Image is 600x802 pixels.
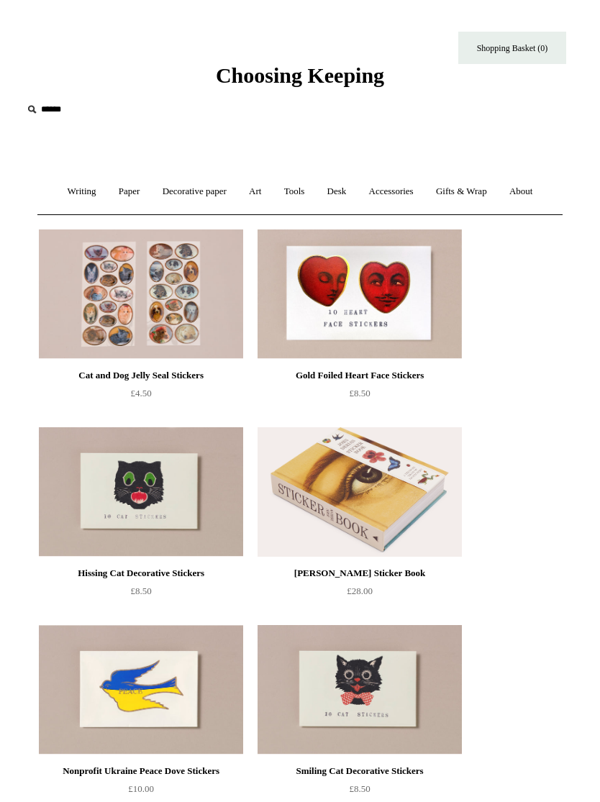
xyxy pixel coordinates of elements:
a: Paper [109,173,150,211]
span: £4.50 [130,388,151,398]
a: Writing [58,173,106,211]
a: Decorative paper [153,173,237,211]
a: Hissing Cat Decorative Stickers £8.50 [39,565,243,624]
div: Nonprofit Ukraine Peace Dove Stickers [42,762,240,780]
div: Hissing Cat Decorative Stickers [42,565,240,582]
img: Nonprofit Ukraine Peace Dove Stickers [39,625,243,755]
span: £8.50 [349,388,370,398]
a: Gold Foiled Heart Face Stickers Gold Foiled Heart Face Stickers [258,229,462,359]
img: Cat and Dog Jelly Seal Stickers [39,229,243,359]
a: Accessories [359,173,424,211]
span: £28.00 [347,585,373,596]
a: Tools [274,173,315,211]
div: Cat and Dog Jelly Seal Stickers [42,367,240,384]
img: Hissing Cat Decorative Stickers [39,427,243,557]
a: John Derian Sticker Book John Derian Sticker Book [258,427,462,557]
a: About [499,173,543,211]
div: Smiling Cat Decorative Stickers [261,762,458,780]
a: Art [239,173,271,211]
div: [PERSON_NAME] Sticker Book [261,565,458,582]
img: John Derian Sticker Book [258,427,462,557]
a: Cat and Dog Jelly Seal Stickers £4.50 [39,367,243,426]
a: Shopping Basket (0) [458,32,566,64]
a: Choosing Keeping [216,75,384,85]
a: Gold Foiled Heart Face Stickers £8.50 [258,367,462,426]
a: [PERSON_NAME] Sticker Book £28.00 [258,565,462,624]
a: Gifts & Wrap [426,173,497,211]
span: Choosing Keeping [216,63,384,87]
a: Nonprofit Ukraine Peace Dove Stickers Nonprofit Ukraine Peace Dove Stickers [39,625,243,755]
span: £10.00 [128,783,154,794]
span: £8.50 [349,783,370,794]
a: Cat and Dog Jelly Seal Stickers Cat and Dog Jelly Seal Stickers [39,229,243,359]
div: Gold Foiled Heart Face Stickers [261,367,458,384]
a: Desk [317,173,357,211]
img: Gold Foiled Heart Face Stickers [258,229,462,359]
a: Hissing Cat Decorative Stickers Hissing Cat Decorative Stickers [39,427,243,557]
span: £8.50 [130,585,151,596]
img: Smiling Cat Decorative Stickers [258,625,462,755]
a: Smiling Cat Decorative Stickers Smiling Cat Decorative Stickers [258,625,462,755]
